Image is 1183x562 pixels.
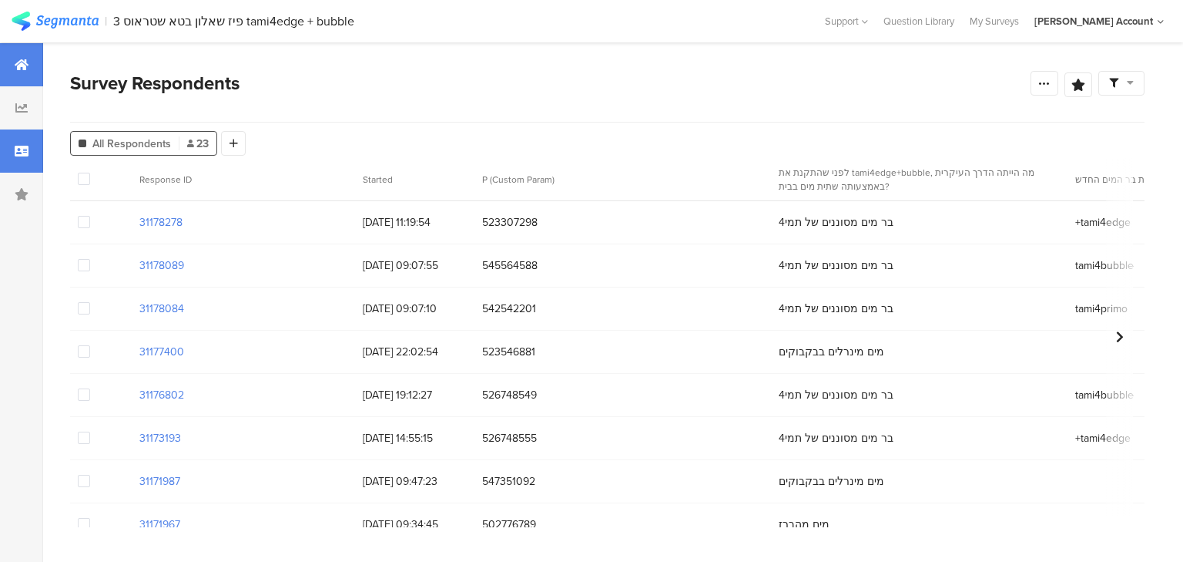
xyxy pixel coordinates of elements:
div: Support [825,9,868,33]
span: בר מים מסוננים של תמי4 [779,214,893,231]
span: [DATE] 22:02:54 [363,344,467,360]
div: | [105,12,107,30]
span: בר מים מסוננים של תמי4 [779,387,893,403]
div: 3 פיז שאלון בטא שטראוס tami4edge + bubble [113,14,354,29]
section: 31176802 [139,387,184,403]
span: [DATE] 09:07:55 [363,257,467,274]
span: Survey Respondents [70,69,240,97]
img: segmanta logo [12,12,99,31]
section: 31178278 [139,214,183,231]
div: [PERSON_NAME] Account [1034,14,1153,29]
section: לפני שהתקנת את tami4edge+bubble, מה הייתה הדרך העיקרית באמצעותה שתית מים בבית? [779,166,1049,194]
section: 31178084 [139,301,184,317]
span: tami4primo [1075,301,1128,317]
span: [DATE] 09:07:10 [363,301,467,317]
span: 547351092 [482,473,763,490]
span: מים מינרלים בבקבוקים [779,473,884,490]
span: +tami4edge [1075,214,1131,231]
span: 523546881 [482,344,763,360]
span: tami4bubble [1075,387,1134,403]
span: tami4bubble [1075,257,1134,274]
span: 526748555 [482,430,763,446]
span: 526748549 [482,387,763,403]
span: 542542201 [482,301,763,317]
span: מים מהברז [779,517,829,533]
section: 31171967 [139,517,180,533]
span: 23 [187,136,209,152]
span: [DATE] 11:19:54 [363,214,467,231]
a: Question Library [876,14,962,29]
span: בר מים מסוננים של תמי4 [779,301,893,317]
span: [DATE] 09:34:45 [363,517,467,533]
span: 502776789 [482,517,763,533]
a: My Surveys [962,14,1027,29]
span: +tami4edge [1075,430,1131,446]
span: [DATE] 19:12:27 [363,387,467,403]
section: 31178089 [139,257,184,274]
span: מים מינרלים בבקבוקים [779,344,884,360]
span: All Respondents [92,136,171,152]
span: בר מים מסוננים של תמי4 [779,257,893,274]
span: [DATE] 14:55:15 [363,430,467,446]
section: 31171987 [139,473,180,490]
span: P (Custom Param) [482,173,555,187]
span: 545564588 [482,257,763,274]
span: בר מים מסוננים של תמי4 [779,430,893,446]
section: 31173193 [139,430,181,446]
section: 31177400 [139,344,184,360]
span: Response ID [139,173,192,187]
span: [DATE] 09:47:23 [363,473,467,490]
span: 523307298 [482,214,763,231]
span: Started [363,173,393,187]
